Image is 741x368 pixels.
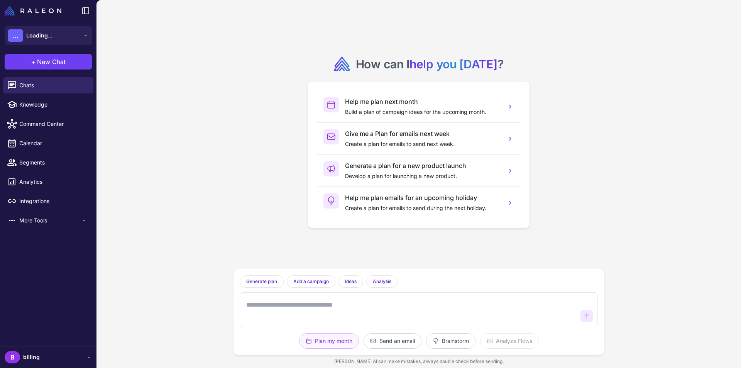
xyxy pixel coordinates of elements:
a: Integrations [3,193,93,209]
button: Brainstorm [426,333,475,349]
a: Chats [3,77,93,93]
span: Ideas [345,278,357,285]
span: Loading... [26,31,52,40]
span: Segments [19,158,87,167]
a: Knowledge [3,97,93,113]
p: Create a plan for emails to send during the next holiday. [345,204,500,212]
span: Command Center [19,120,87,128]
h2: How can I ? [356,56,504,72]
button: Plan my month [299,333,359,349]
a: Analytics [3,174,93,190]
h3: Help me plan next month [345,97,500,106]
button: Generate plan [240,275,284,288]
span: Analysis [373,278,391,285]
div: ... [8,29,23,42]
button: +New Chat [5,54,92,70]
button: Analyze Flows [480,333,539,349]
div: [PERSON_NAME] AI can make mistakes, always double check before sending. [233,355,604,368]
span: New Chat [37,57,66,66]
button: Add a campaign [287,275,335,288]
p: Create a plan for emails to send next week. [345,140,500,148]
span: Integrations [19,197,87,205]
button: Analysis [366,275,398,288]
span: billing [23,353,40,361]
button: ...Loading... [5,26,92,45]
h3: Generate a plan for a new product launch [345,161,500,170]
span: Generate plan [246,278,277,285]
span: + [31,57,36,66]
a: Calendar [3,135,93,151]
a: Segments [3,154,93,171]
span: Calendar [19,139,87,148]
button: Ideas [338,275,363,288]
p: Develop a plan for launching a new product. [345,172,500,180]
h3: Give me a Plan for emails next week [345,129,500,138]
span: Knowledge [19,100,87,109]
img: Raleon Logo [5,6,61,15]
span: Add a campaign [293,278,329,285]
span: Chats [19,81,87,90]
p: Build a plan of campaign ideas for the upcoming month. [345,108,500,116]
button: Send an email [364,333,421,349]
h3: Help me plan emails for an upcoming holiday [345,193,500,202]
span: Analytics [19,178,87,186]
span: help you [DATE] [409,57,497,71]
div: B [5,351,20,363]
span: More Tools [19,216,81,225]
a: Command Center [3,116,93,132]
